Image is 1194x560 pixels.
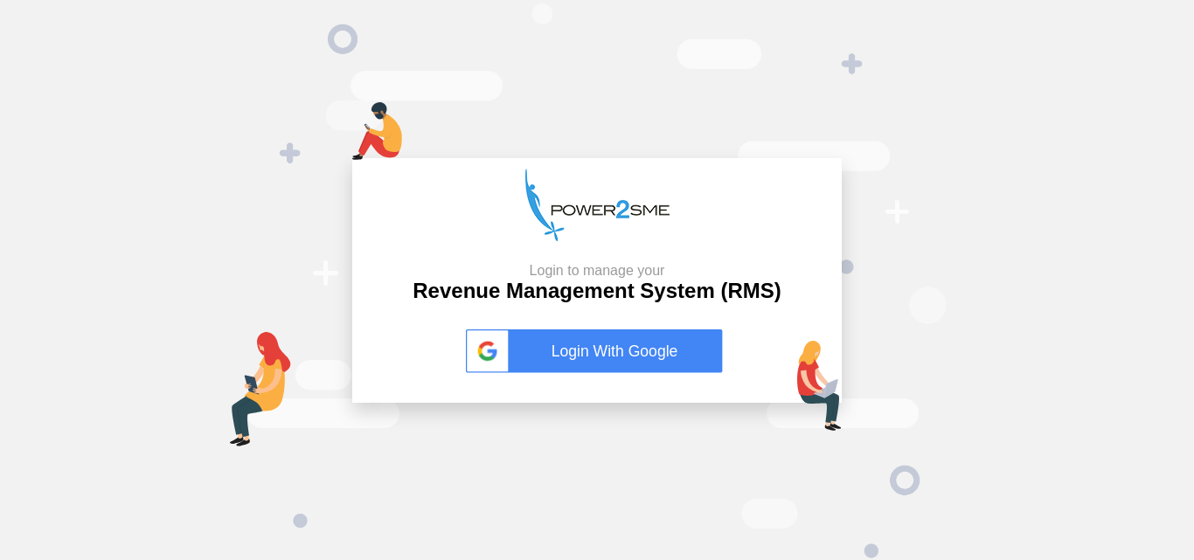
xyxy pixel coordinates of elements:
[525,169,670,241] img: p2s_logo.png
[230,332,291,446] img: tab-login.png
[797,341,842,431] img: lap-login.png
[352,102,402,160] img: mob-login.png
[466,329,728,373] a: Login With Google
[413,262,781,304] h2: Revenue Management System (RMS)
[461,311,733,391] button: Login With Google
[413,262,781,279] small: Login to manage your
